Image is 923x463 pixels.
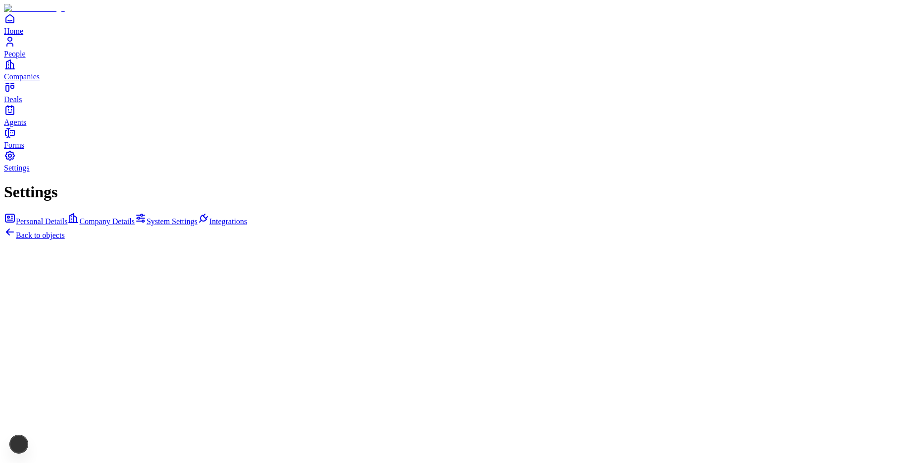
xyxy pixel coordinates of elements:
[4,118,26,126] span: Agents
[4,217,67,226] a: Personal Details
[198,217,247,226] a: Integrations
[4,50,26,58] span: People
[67,217,135,226] a: Company Details
[4,95,22,104] span: Deals
[135,217,198,226] a: System Settings
[4,27,23,35] span: Home
[209,217,247,226] span: Integrations
[4,231,65,239] a: Back to objects
[4,150,919,172] a: Settings
[4,104,919,126] a: Agents
[4,4,65,13] img: Item Brain Logo
[4,141,24,149] span: Forms
[4,183,919,201] h1: Settings
[79,217,135,226] span: Company Details
[16,217,67,226] span: Personal Details
[4,72,40,81] span: Companies
[4,36,919,58] a: People
[4,164,30,172] span: Settings
[4,127,919,149] a: Forms
[4,81,919,104] a: Deals
[4,13,919,35] a: Home
[147,217,198,226] span: System Settings
[4,58,919,81] a: Companies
